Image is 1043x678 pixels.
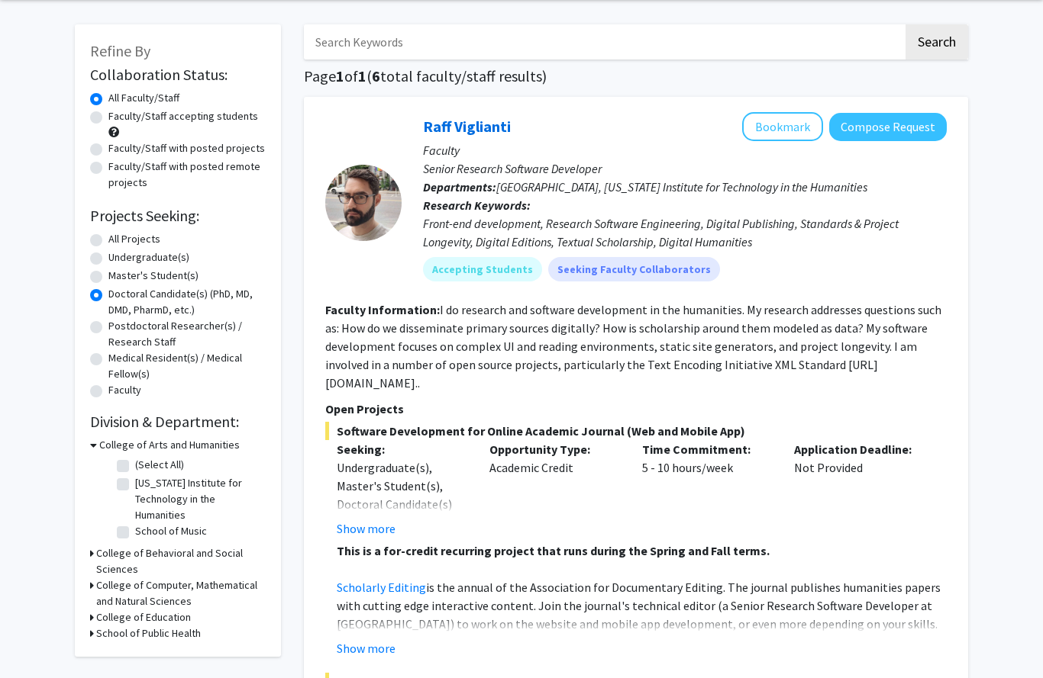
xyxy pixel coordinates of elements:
[96,577,266,609] h3: College of Computer, Mathematical and Natural Sciences
[337,580,426,595] a: Scholarly Editing
[108,286,266,318] label: Doctoral Candidate(s) (PhD, MD, DMD, PharmD, etc.)
[423,214,947,251] div: Front-end development, Research Software Engineering, Digital Publishing, Standards & Project Lon...
[337,519,396,538] button: Show more
[90,41,150,60] span: Refine By
[325,302,941,390] fg-read-more: I do research and software development in the humanities. My research addresses questions such as...
[336,66,344,85] span: 1
[548,257,720,281] mat-chip: Seeking Faculty Collaborators
[108,350,266,382] label: Medical Resident(s) / Medical Fellow(s)
[423,117,511,136] a: Raff Viglianti
[423,159,947,178] p: Senior Research Software Developer
[108,231,160,247] label: All Projects
[90,66,266,84] h2: Collaboration Status:
[742,112,823,141] button: Add Raff Viglianti to Bookmarks
[337,440,467,458] p: Seeking:
[423,198,531,213] b: Research Keywords:
[90,207,266,225] h2: Projects Seeking:
[478,440,631,538] div: Academic Credit
[108,159,266,191] label: Faculty/Staff with posted remote projects
[906,24,968,59] button: Search
[337,458,467,550] div: Undergraduate(s), Master's Student(s), Doctoral Candidate(s) (PhD, MD, DMD, PharmD, etc.)
[96,609,191,625] h3: College of Education
[337,639,396,657] button: Show more
[96,545,266,577] h3: College of Behavioral and Social Sciences
[96,625,201,641] h3: School of Public Health
[108,140,265,156] label: Faculty/Staff with posted projects
[325,400,947,418] p: Open Projects
[358,66,367,85] span: 1
[135,457,184,473] label: (Select All)
[337,543,770,558] strong: This is a for-credit recurring project that runs during the Spring and Fall terms.
[108,108,258,124] label: Faculty/Staff accepting students
[99,437,240,453] h3: College of Arts and Humanities
[829,113,947,141] button: Compose Request to Raff Viglianti
[108,90,179,106] label: All Faculty/Staff
[372,66,380,85] span: 6
[135,523,207,539] label: School of Music
[642,440,772,458] p: Time Commitment:
[304,24,903,59] input: Search Keywords
[108,249,189,265] label: Undergraduate(s)
[108,268,199,284] label: Master's Student(s)
[11,609,65,667] iframe: Chat
[631,440,783,538] div: 5 - 10 hours/week
[423,257,542,281] mat-chip: Accepting Students
[325,302,440,317] b: Faculty Information:
[783,440,935,538] div: Not Provided
[325,422,947,440] span: Software Development for Online Academic Journal (Web and Mobile App)
[423,141,947,159] p: Faculty
[135,475,262,523] label: [US_STATE] Institute for Technology in the Humanities
[304,67,968,85] h1: Page of ( total faculty/staff results)
[90,413,266,431] h2: Division & Department:
[108,318,266,350] label: Postdoctoral Researcher(s) / Research Staff
[794,440,924,458] p: Application Deadline:
[489,440,619,458] p: Opportunity Type:
[496,179,867,194] span: [GEOGRAPHIC_DATA], [US_STATE] Institute for Technology in the Humanities
[423,179,496,194] b: Departments:
[108,382,141,398] label: Faculty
